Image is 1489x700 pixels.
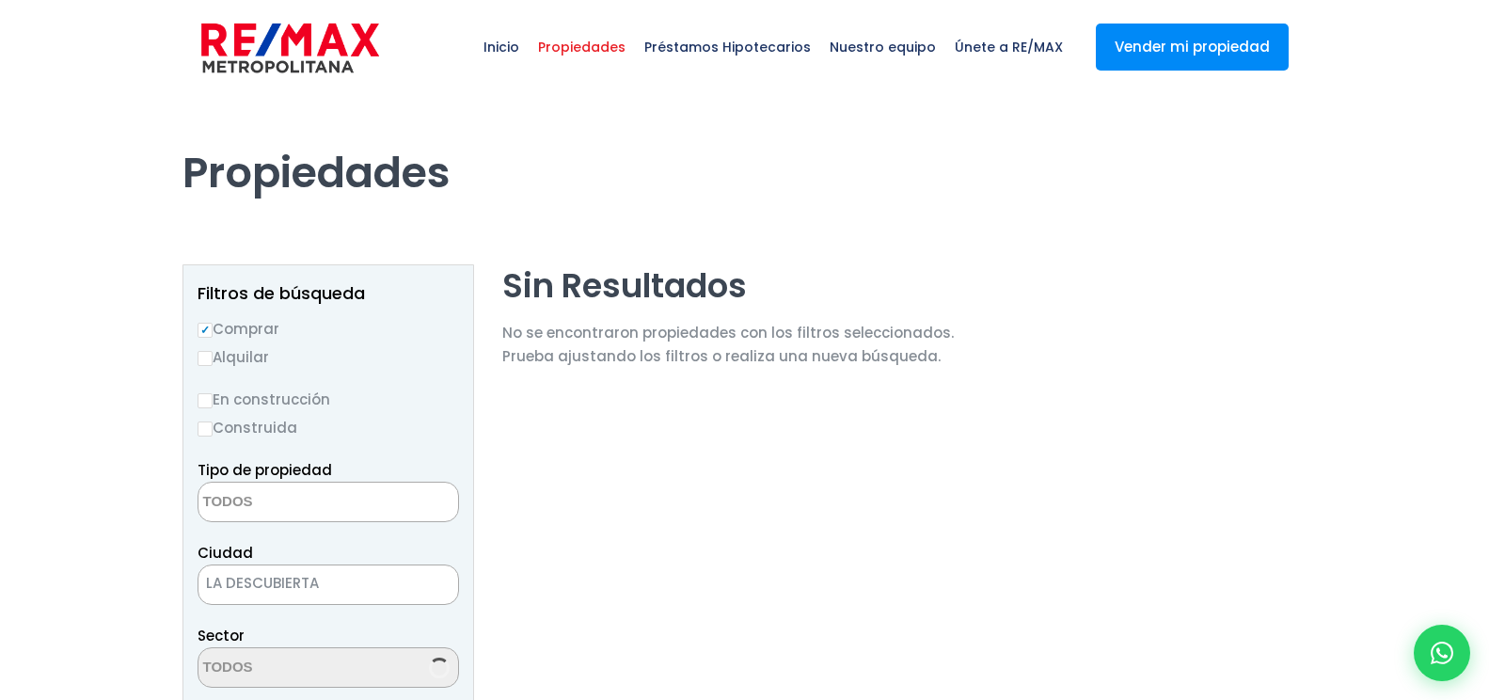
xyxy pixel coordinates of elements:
span: LA DESCUBIERTA [198,570,411,597]
span: Sector [198,626,245,645]
label: En construcción [198,388,459,411]
span: Propiedades [529,19,635,75]
span: Préstamos Hipotecarios [635,19,820,75]
h2: Sin Resultados [502,264,954,307]
p: No se encontraron propiedades con los filtros seleccionados. Prueba ajustando los filtros o reali... [502,321,954,368]
span: Tipo de propiedad [198,460,332,480]
label: Alquilar [198,345,459,369]
span: Ciudad [198,543,253,563]
input: En construcción [198,393,213,408]
span: Inicio [474,19,529,75]
label: Construida [198,416,459,439]
a: Vender mi propiedad [1096,24,1289,71]
span: Nuestro equipo [820,19,945,75]
button: Remove all items [411,570,439,600]
input: Construida [198,422,213,437]
input: Alquilar [198,351,213,366]
h2: Filtros de búsqueda [198,284,459,303]
textarea: Search [198,648,381,689]
span: LA DESCUBIERTA [198,565,459,605]
input: Comprar [198,323,213,338]
textarea: Search [198,483,381,523]
span: Únete a RE/MAX [945,19,1072,75]
img: remax-metropolitana-logo [201,20,379,76]
span: × [430,577,439,594]
label: Comprar [198,317,459,341]
h1: Propiedades [182,95,1307,199]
